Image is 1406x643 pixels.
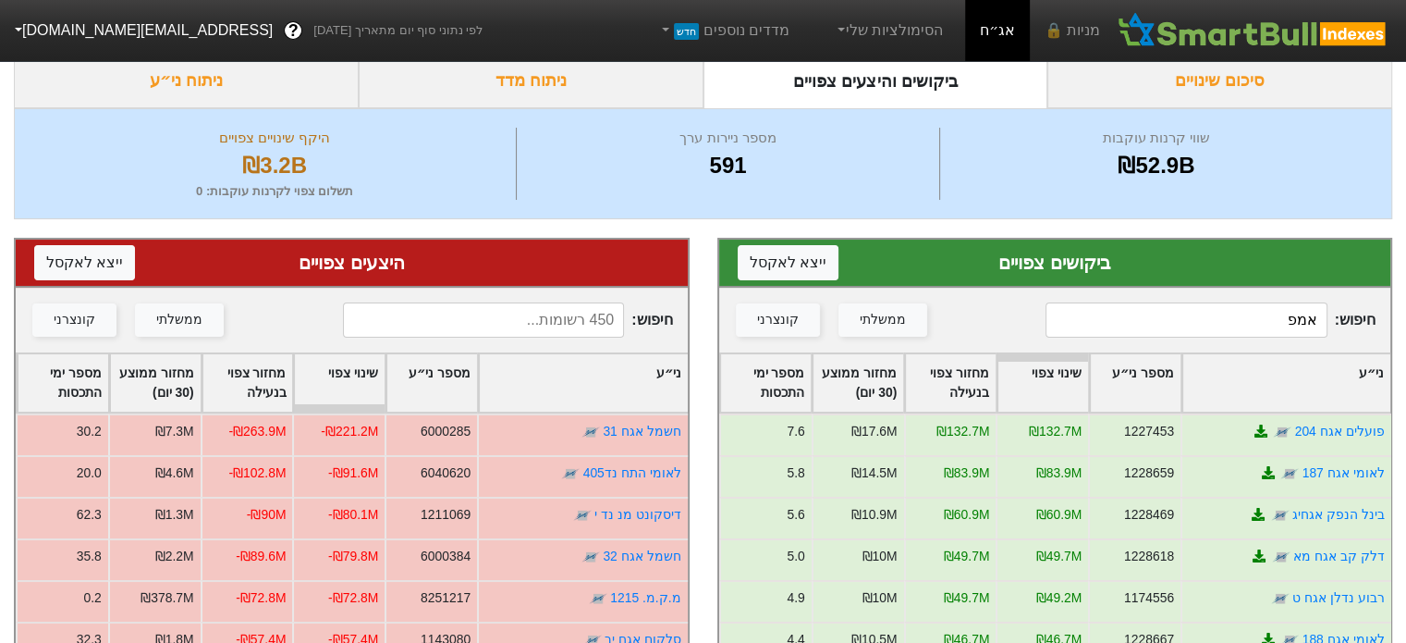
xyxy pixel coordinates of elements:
div: 1211069 [421,505,471,525]
div: Toggle SortBy [110,354,201,412]
span: לפי נתוני סוף יום מתאריך [DATE] [313,21,483,40]
div: 5.8 [787,464,804,483]
div: -₪90M [247,505,287,525]
div: ביקושים והיצעים צפויים [703,54,1048,108]
button: ייצא לאקסל [738,245,838,280]
a: רבוע נדלן אגח ט [1291,590,1384,605]
a: לאומי התח נד405 [583,465,681,480]
div: 6000285 [421,422,471,441]
div: ₪83.9M [1035,464,1082,483]
div: 1227453 [1123,422,1173,441]
button: ממשלתי [135,303,224,337]
div: Toggle SortBy [294,354,385,412]
img: tase link [1271,548,1290,566]
a: לאומי אגח 187 [1302,465,1384,480]
div: ניתוח ני״ע [14,54,359,108]
div: Toggle SortBy [1090,354,1180,412]
img: tase link [1270,506,1289,525]
div: קונצרני [54,310,95,330]
div: Toggle SortBy [905,354,996,412]
div: היקף שינויים צפויים [38,128,511,149]
a: מ.ק.מ. 1215 [610,590,680,605]
div: ₪1.3M [155,505,194,525]
div: 5.6 [787,505,804,525]
button: ממשלתי [838,303,927,337]
div: ממשלתי [156,310,202,330]
div: -₪72.8M [328,588,378,608]
a: הסימולציות שלי [826,12,950,49]
div: ניתוח מדד [359,54,703,108]
div: ₪10M [862,547,897,566]
div: ₪2.2M [155,547,194,566]
a: דלק קב אגח מא [1292,549,1384,563]
div: תשלום צפוי לקרנות עוקבות : 0 [38,182,511,201]
div: -₪89.6M [236,547,286,566]
img: tase link [589,589,607,608]
a: בינל הנפק אגחיג [1291,507,1384,522]
div: 6000384 [421,547,471,566]
div: Toggle SortBy [479,354,687,412]
button: ייצא לאקסל [34,245,135,280]
div: -₪102.8M [228,464,286,483]
div: ₪60.9M [943,505,989,525]
div: 20.0 [77,464,102,483]
img: tase link [1280,464,1299,483]
div: -₪91.6M [328,464,378,483]
div: ₪132.7M [1028,422,1081,441]
div: ₪49.7M [943,588,989,608]
div: ₪4.6M [155,464,194,483]
div: 7.6 [787,422,804,441]
a: חשמל אגח 31 [603,424,680,439]
div: -₪80.1M [328,505,378,525]
div: Toggle SortBy [813,354,903,412]
input: 450 רשומות... [343,303,624,338]
button: קונצרני [32,303,116,337]
div: 1228618 [1123,547,1173,566]
div: 1228469 [1123,505,1173,525]
div: Toggle SortBy [18,354,108,412]
div: 0.2 [83,588,101,608]
div: Toggle SortBy [1182,354,1390,412]
div: ₪49.2M [1035,588,1082,608]
div: 62.3 [77,505,102,525]
div: Toggle SortBy [720,354,811,412]
div: קונצרני [757,310,799,330]
div: Toggle SortBy [386,354,477,412]
div: סיכום שינויים [1047,54,1392,108]
div: ₪378.7M [141,588,193,608]
div: 6040620 [421,464,471,483]
div: ₪3.2B [38,149,511,182]
div: מספר ניירות ערך [521,128,934,149]
div: 591 [521,149,934,182]
a: חשמל אגח 32 [603,549,680,563]
span: ? [288,19,299,43]
div: ₪83.9M [943,464,989,483]
div: 8251217 [421,588,471,608]
div: 1174556 [1123,588,1173,608]
div: 30.2 [77,422,102,441]
div: 35.8 [77,547,102,566]
img: tase link [561,464,580,483]
div: ₪10M [862,588,897,608]
div: ₪132.7M [936,422,989,441]
div: ₪14.5M [850,464,897,483]
div: 4.9 [787,588,804,608]
div: ₪52.9B [945,149,1368,182]
div: ₪60.9M [1035,505,1082,525]
div: 1228659 [1123,464,1173,483]
span: חיפוש : [343,303,673,338]
img: tase link [581,423,600,441]
div: ₪10.9M [850,505,897,525]
img: SmartBull [1115,12,1391,49]
div: Toggle SortBy [997,354,1088,412]
div: ₪49.7M [1035,547,1082,566]
div: היצעים צפויים [34,249,669,277]
span: חיפוש : [1045,303,1375,338]
div: ממשלתי [860,310,906,330]
a: מדדים נוספיםחדש [650,12,797,49]
div: ₪7.3M [155,422,194,441]
a: דיסקונט מנ נד י [594,507,681,522]
div: ₪17.6M [850,422,897,441]
div: ₪49.7M [943,547,989,566]
div: 5.0 [787,547,804,566]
